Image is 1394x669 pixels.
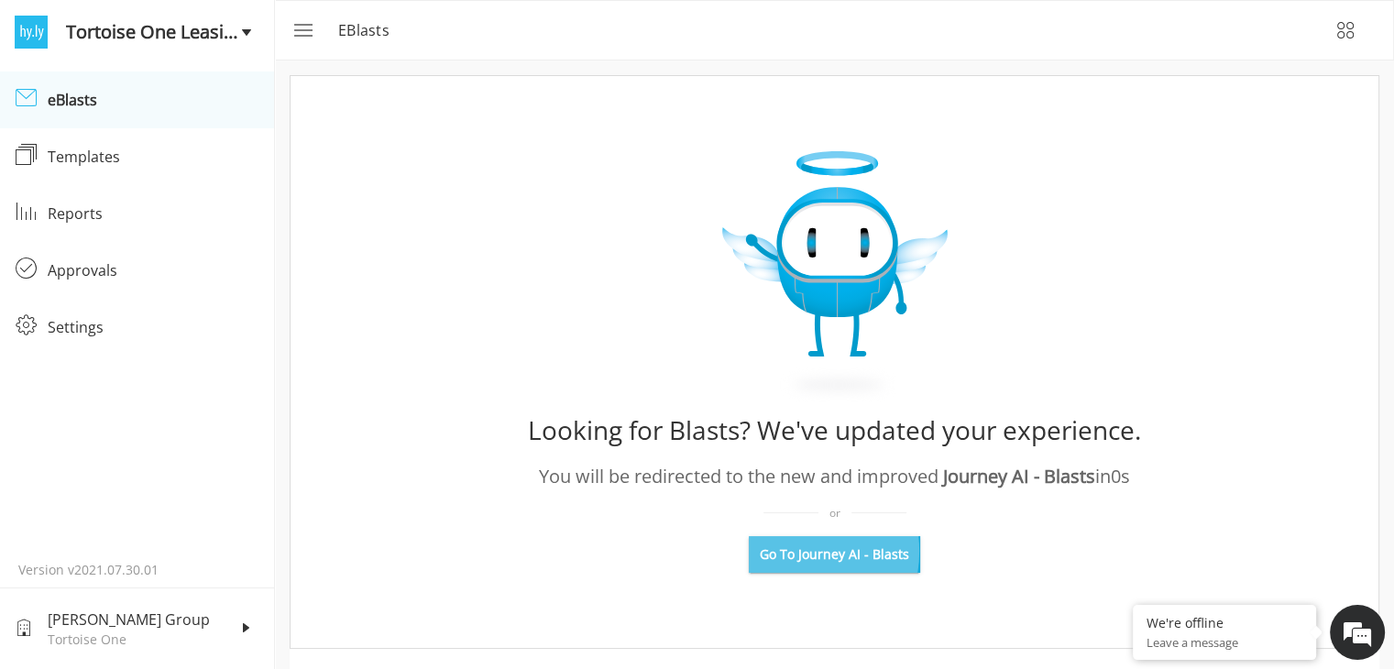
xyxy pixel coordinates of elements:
div: or [763,505,906,521]
p: Leave a message [1147,634,1302,651]
div: Settings [48,316,259,338]
span: We are offline. Please leave us a message. [38,212,320,397]
div: We're offline [1147,614,1302,631]
button: menu [280,8,324,52]
div: You will be redirected to the new and improved in 0 s [539,463,1130,490]
span: Journey AI - Blasts [943,464,1095,488]
div: Looking for Blasts? We've updated your experience. [528,408,1141,452]
div: Templates [48,146,259,168]
textarea: Type your message and click 'Submit' [9,462,349,526]
em: Submit [269,526,333,551]
img: logo [15,16,48,49]
div: Reports [48,203,259,225]
img: d_692782471_company_1567716308916_692782471 [31,92,77,137]
span: Go To Journey AI - Blasts [760,545,909,564]
span: Tortoise One Leasing [66,18,241,46]
p: Version v2021.07.30.01 [18,561,256,579]
p: eBlasts [338,19,401,41]
div: Approvals [48,259,259,281]
div: Minimize live chat window [301,9,345,53]
button: Go To Journey AI - Blasts [749,536,920,573]
div: eBlasts [48,89,259,111]
div: Leave a message [95,103,308,126]
img: expiry_Image [722,151,948,402]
